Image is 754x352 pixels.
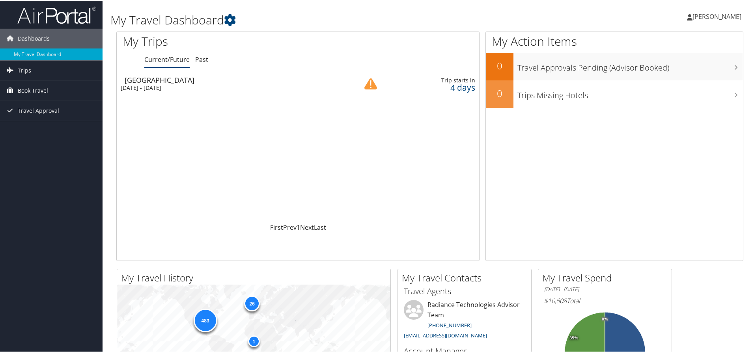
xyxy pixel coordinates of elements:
h6: [DATE] - [DATE] [544,285,666,292]
h2: My Travel Contacts [402,270,531,284]
a: Past [195,54,208,63]
span: Dashboards [18,28,50,48]
h2: My Travel Spend [542,270,672,284]
div: 1 [248,335,260,346]
h2: 0 [486,86,513,99]
a: 0Trips Missing Hotels [486,80,743,107]
h1: My Travel Dashboard [110,11,536,28]
h3: Travel Approvals Pending (Advisor Booked) [517,58,743,73]
span: [PERSON_NAME] [692,11,741,20]
div: [DATE] - [DATE] [121,84,337,91]
a: Last [314,222,326,231]
h2: My Travel History [121,270,390,284]
a: [PERSON_NAME] [687,4,749,28]
h6: Total [544,296,666,304]
a: Current/Future [144,54,190,63]
li: Radiance Technologies Advisor Team [400,299,529,341]
div: Trip starts in [399,76,475,83]
span: $10,608 [544,296,567,304]
a: Next [300,222,314,231]
img: alert-flat-solid-caution.png [364,77,377,89]
tspan: 0% [602,316,608,321]
h3: Trips Missing Hotels [517,85,743,100]
a: 1 [297,222,300,231]
a: 0Travel Approvals Pending (Advisor Booked) [486,52,743,80]
h1: My Trips [123,32,322,49]
div: 4 days [399,83,475,90]
div: [GEOGRAPHIC_DATA] [125,76,341,83]
h2: 0 [486,58,513,72]
span: Trips [18,60,31,80]
tspan: 35% [569,335,578,340]
a: [EMAIL_ADDRESS][DOMAIN_NAME] [404,331,487,338]
a: Prev [283,222,297,231]
span: Book Travel [18,80,48,100]
a: First [270,222,283,231]
h3: Travel Agents [404,285,525,296]
div: 483 [193,308,217,332]
h1: My Action Items [486,32,743,49]
a: [PHONE_NUMBER] [427,321,472,328]
img: airportal-logo.png [17,5,96,24]
span: Travel Approval [18,100,59,120]
div: 26 [244,294,260,310]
